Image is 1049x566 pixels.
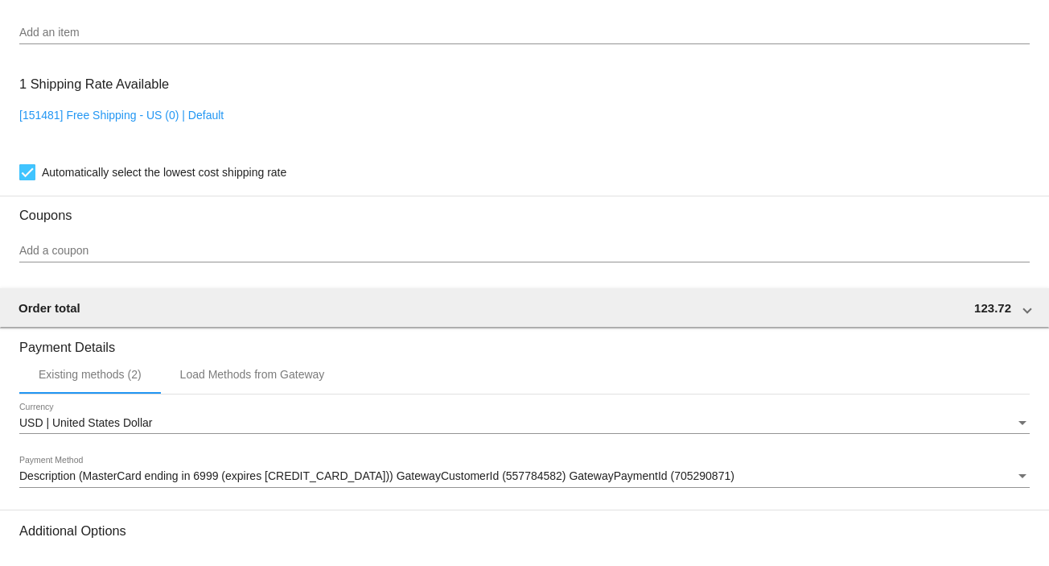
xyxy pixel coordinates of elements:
span: USD | United States Dollar [19,416,152,429]
div: Existing methods (2) [39,368,142,381]
h3: 1 Shipping Rate Available [19,67,169,101]
div: Load Methods from Gateway [180,368,325,381]
mat-select: Currency [19,417,1030,430]
input: Add an item [19,27,1030,39]
a: [151481] Free Shipping - US (0) | Default [19,109,224,122]
h3: Payment Details [19,328,1030,355]
span: Order total [19,301,80,315]
span: Automatically select the lowest cost shipping rate [42,163,286,182]
span: 123.72 [974,301,1011,315]
h3: Additional Options [19,523,1030,539]
h3: Coupons [19,196,1030,223]
input: Add a coupon [19,245,1030,258]
mat-select: Payment Method [19,470,1030,483]
span: Description (MasterCard ending in 6999 (expires [CREDIT_CARD_DATA])) GatewayCustomerId (557784582... [19,469,734,482]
